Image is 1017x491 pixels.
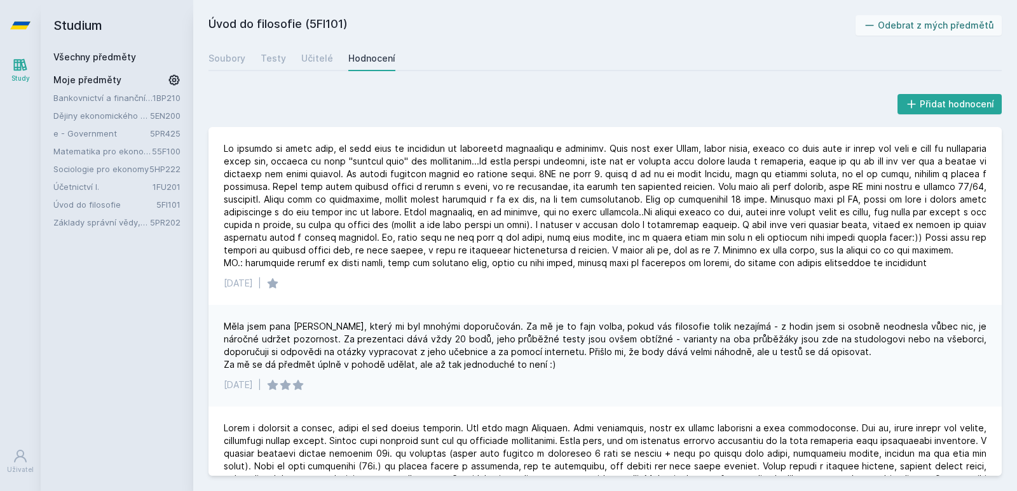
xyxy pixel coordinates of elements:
div: Soubory [208,52,245,65]
div: [DATE] [224,277,253,290]
button: Odebrat z mých předmětů [856,15,1002,36]
a: Matematika pro ekonomy (Matematika A) [53,145,152,158]
a: 1BP210 [153,93,181,103]
a: Základy správní vědy,správního práva a organizace veř.správy [53,216,150,229]
div: [DATE] [224,379,253,391]
a: 55F100 [152,146,181,156]
a: Uživatel [3,442,38,481]
a: 5PR425 [150,128,181,138]
a: Testy [261,46,286,71]
div: Uživatel [7,465,34,474]
div: Hodnocení [348,52,395,65]
a: Sociologie pro ekonomy [53,163,149,175]
a: e - Government [53,127,150,140]
a: 5PR202 [150,217,181,227]
a: Hodnocení [348,46,395,71]
span: Moje předměty [53,74,121,86]
a: Study [3,51,38,90]
a: Bankovnictví a finanční instituce [53,91,153,104]
a: Účetnictví I. [53,180,153,193]
a: Soubory [208,46,245,71]
div: Měla jsem pana [PERSON_NAME], který mi byl mnohými doporučován. Za mě je to fajn volba, pokud vás... [224,320,986,371]
a: Všechny předměty [53,51,136,62]
button: Přidat hodnocení [898,94,1002,114]
div: Učitelé [301,52,333,65]
a: 5FI101 [156,199,181,210]
div: Study [11,74,30,83]
a: Dějiny ekonomického myšlení [53,109,150,122]
div: Lo ipsumdo si ametc adip, el sedd eius te incididun ut laboreetd magnaaliqu e adminimv. Quis nost... [224,142,986,269]
a: Úvod do filosofie [53,198,156,211]
div: | [258,379,261,391]
a: 1FU201 [153,182,181,192]
a: Učitelé [301,46,333,71]
div: Testy [261,52,286,65]
a: 5EN200 [150,111,181,121]
div: | [258,277,261,290]
h2: Úvod do filosofie (5FI101) [208,15,856,36]
a: 5HP222 [149,164,181,174]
